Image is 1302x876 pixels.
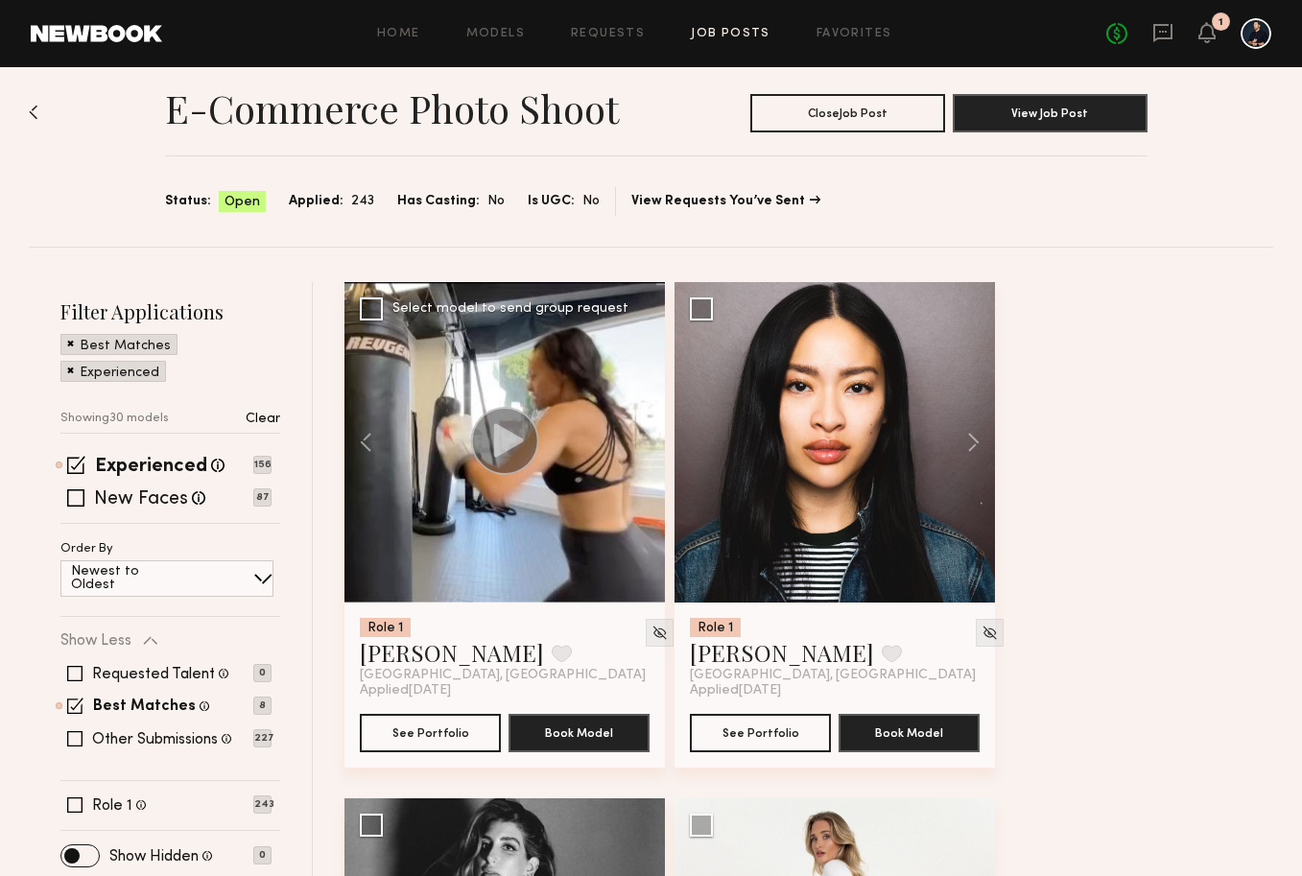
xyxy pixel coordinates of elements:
[109,849,199,864] label: Show Hidden
[165,191,211,212] span: Status:
[360,618,411,637] div: Role 1
[246,413,280,426] p: Clear
[817,28,892,40] a: Favorites
[953,94,1148,132] button: View Job Post
[253,846,272,864] p: 0
[253,697,272,715] p: 8
[392,302,628,316] div: Select model to send group request
[253,456,272,474] p: 156
[360,668,646,683] span: [GEOGRAPHIC_DATA], [GEOGRAPHIC_DATA]
[29,105,38,120] img: Back to previous page
[71,565,185,592] p: Newest to Oldest
[839,714,980,752] button: Book Model
[92,667,215,682] label: Requested Talent
[571,28,645,40] a: Requests
[466,28,525,40] a: Models
[360,637,544,668] a: [PERSON_NAME]
[690,637,874,668] a: [PERSON_NAME]
[60,413,169,425] p: Showing 30 models
[631,195,820,208] a: View Requests You’ve Sent
[397,191,480,212] span: Has Casting:
[92,798,132,814] label: Role 1
[651,625,668,641] img: Unhide Model
[93,699,196,715] label: Best Matches
[351,191,374,212] span: 243
[60,633,131,649] p: Show Less
[165,84,619,132] h1: E-commerce photo shoot
[377,28,420,40] a: Home
[1219,17,1223,28] div: 1
[690,618,741,637] div: Role 1
[60,543,113,556] p: Order By
[487,191,505,212] span: No
[253,729,272,747] p: 227
[253,488,272,507] p: 87
[289,191,343,212] span: Applied:
[225,193,260,212] span: Open
[360,683,650,698] div: Applied [DATE]
[839,723,980,740] a: Book Model
[509,714,650,752] button: Book Model
[80,340,171,353] p: Best Matches
[253,795,272,814] p: 243
[582,191,600,212] span: No
[95,458,207,477] label: Experienced
[253,664,272,682] p: 0
[509,723,650,740] a: Book Model
[360,714,501,752] button: See Portfolio
[60,298,280,324] h2: Filter Applications
[528,191,575,212] span: Is UGC:
[982,625,998,641] img: Unhide Model
[750,94,945,132] button: CloseJob Post
[690,714,831,752] button: See Portfolio
[94,490,188,509] label: New Faces
[690,683,980,698] div: Applied [DATE]
[691,28,770,40] a: Job Posts
[80,367,159,380] p: Experienced
[92,732,218,747] label: Other Submissions
[690,668,976,683] span: [GEOGRAPHIC_DATA], [GEOGRAPHIC_DATA]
